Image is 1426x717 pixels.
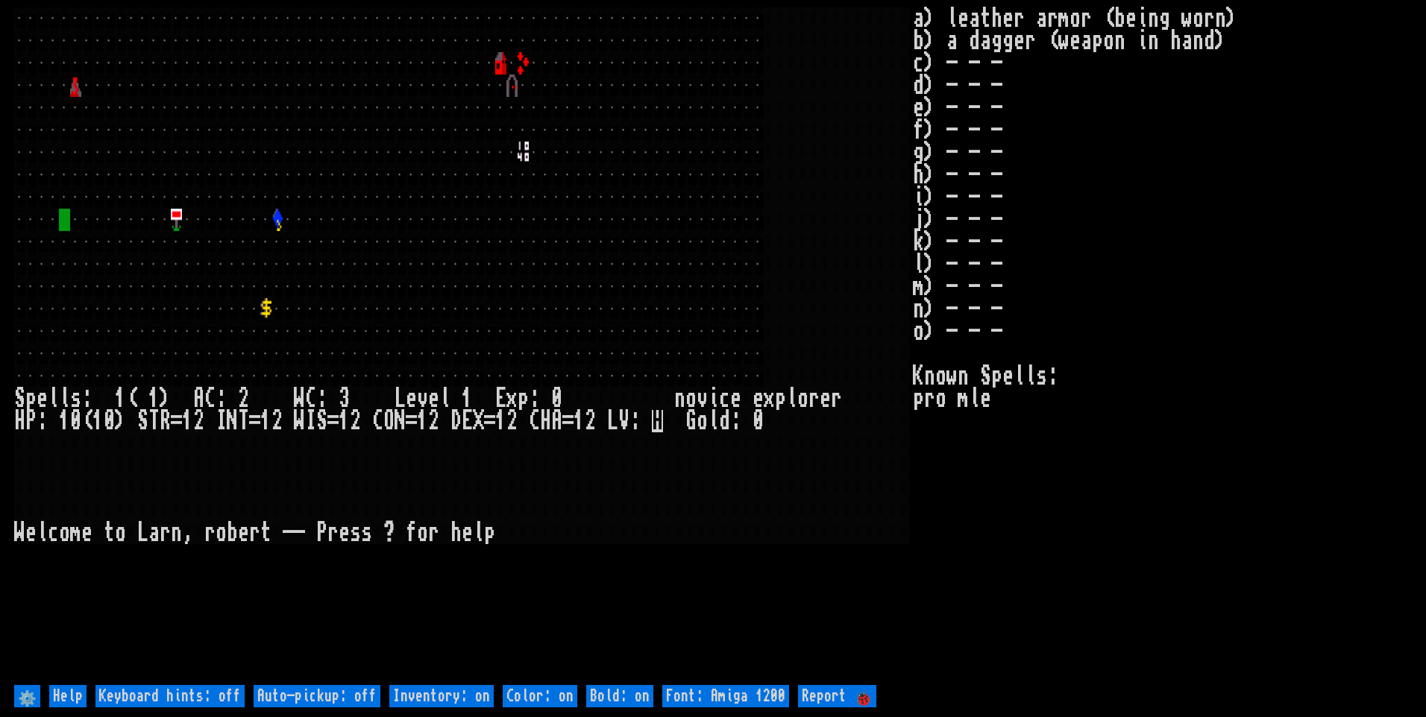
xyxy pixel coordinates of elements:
div: = [171,410,182,432]
div: : [216,388,227,410]
mark: H [652,410,663,432]
div: s [70,388,81,410]
div: 1 [574,410,585,432]
div: S [316,410,327,432]
div: ) [160,388,171,410]
div: 2 [585,410,596,432]
div: 2 [506,410,518,432]
div: L [607,410,618,432]
div: T [148,410,160,432]
div: D [450,410,462,432]
div: = [562,410,574,432]
div: o [797,388,808,410]
div: ? [383,522,395,544]
div: s [361,522,372,544]
div: r [160,522,171,544]
div: 2 [193,410,204,432]
div: p [484,522,495,544]
div: 2 [238,388,249,410]
div: : [37,410,48,432]
div: s [350,522,361,544]
div: o [216,522,227,544]
div: l [59,388,70,410]
div: v [697,388,708,410]
input: Auto-pickup: off [254,685,380,707]
input: Report 🐞 [798,685,876,707]
div: 0 [104,410,115,432]
div: r [327,522,339,544]
div: e [25,522,37,544]
input: Color: on [503,685,577,707]
div: 1 [148,388,160,410]
div: H [540,410,551,432]
div: : [81,388,92,410]
div: : [529,388,540,410]
div: ( [126,388,137,410]
div: 1 [59,410,70,432]
div: e [820,388,831,410]
div: 1 [495,410,506,432]
div: 1 [462,388,473,410]
div: : [730,410,741,432]
div: S [137,410,148,432]
div: 1 [92,410,104,432]
div: r [249,522,260,544]
div: = [406,410,417,432]
div: W [14,522,25,544]
div: e [238,522,249,544]
div: W [294,410,305,432]
div: 3 [339,388,350,410]
div: 2 [271,410,283,432]
div: L [395,388,406,410]
div: R [160,410,171,432]
div: h [450,522,462,544]
div: H [14,410,25,432]
div: = [484,410,495,432]
div: o [59,522,70,544]
div: v [417,388,428,410]
div: 1 [115,388,126,410]
div: G [685,410,697,432]
div: c [48,522,59,544]
input: ⚙️ [14,685,40,707]
input: Font: Amiga 1200 [662,685,789,707]
div: ) [115,410,126,432]
div: b [227,522,238,544]
div: C [204,388,216,410]
div: l [48,388,59,410]
div: 1 [339,410,350,432]
div: n [674,388,685,410]
div: E [495,388,506,410]
div: C [529,410,540,432]
div: - [294,522,305,544]
div: e [462,522,473,544]
div: X [473,410,484,432]
div: I [305,410,316,432]
div: 2 [428,410,439,432]
div: a [148,522,160,544]
div: , [182,522,193,544]
div: 2 [350,410,361,432]
div: P [25,410,37,432]
div: = [327,410,339,432]
input: Inventory: on [389,685,494,707]
input: Help [49,685,87,707]
div: r [808,388,820,410]
div: e [406,388,417,410]
input: Bold: on [586,685,653,707]
div: o [417,522,428,544]
div: o [115,522,126,544]
div: L [137,522,148,544]
div: l [708,410,719,432]
div: - [283,522,294,544]
div: = [249,410,260,432]
div: o [685,388,697,410]
div: d [719,410,730,432]
div: l [439,388,450,410]
div: t [104,522,115,544]
div: c [719,388,730,410]
div: n [171,522,182,544]
div: T [238,410,249,432]
div: e [753,388,764,410]
div: r [428,522,439,544]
